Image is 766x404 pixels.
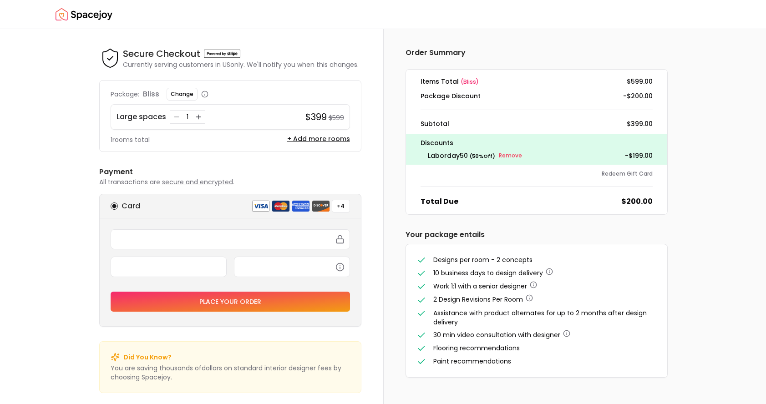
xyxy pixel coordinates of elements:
[122,201,140,212] h6: Card
[111,364,350,382] p: You are saving thousands of dollar s on standard interior designer fees by choosing Spacejoy.
[143,89,159,100] p: bliss
[123,60,359,69] p: Currently serving customers in US only. We'll notify you when this changes.
[162,177,233,187] span: secure and encrypted
[421,77,479,86] dt: Items Total
[627,119,653,128] dd: $399.00
[433,268,543,278] span: 10 business days to design delivery
[421,119,449,128] dt: Subtotal
[421,137,653,148] p: Discounts
[627,77,653,86] dd: $599.00
[117,235,344,243] iframe: Secure card number input frame
[99,167,361,177] h6: Payment
[117,111,166,122] p: Large spaces
[461,78,479,86] span: ( bliss )
[621,196,653,207] dd: $200.00
[172,112,181,121] button: Decrease quantity for Large spaces
[167,88,198,101] button: Change
[292,200,310,212] img: american express
[421,196,458,207] dt: Total Due
[240,263,344,271] iframe: Secure CVC input frame
[117,263,221,271] iframe: Secure expiration date input frame
[183,112,192,121] div: 1
[428,151,468,160] span: laborday50
[499,152,522,159] small: Remove
[111,135,150,144] p: 1 rooms total
[111,90,139,99] p: Package:
[56,5,112,24] img: Spacejoy Logo
[123,353,172,362] p: Did You Know?
[99,177,361,187] p: All transactions are .
[433,255,533,264] span: Designs per room - 2 concepts
[332,200,350,212] button: +4
[433,308,647,327] span: Assistance with product alternates for up to 2 months after design delivery
[123,47,200,60] h4: Secure Checkout
[470,152,495,160] small: ( 50 % Off)
[252,200,270,212] img: visa
[433,357,511,366] span: Paint recommendations
[194,112,203,121] button: Increase quantity for Large spaces
[204,50,240,58] img: Powered by stripe
[421,91,481,101] dt: Package Discount
[433,295,523,304] span: 2 Design Revisions Per Room
[623,91,653,101] dd: -$200.00
[625,150,653,161] p: - $199.00
[287,134,350,143] button: + Add more rooms
[312,200,330,212] img: discover
[111,292,350,312] button: Place your order
[433,330,560,339] span: 30 min video consultation with designer
[602,170,653,177] button: Redeem Gift Card
[406,47,668,58] h6: Order Summary
[272,200,290,212] img: mastercard
[329,113,344,122] small: $599
[305,111,327,123] h4: $399
[433,343,520,353] span: Flooring recommendations
[56,5,112,24] a: Spacejoy
[406,229,668,240] h6: Your package entails
[433,282,527,291] span: Work 1:1 with a senior designer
